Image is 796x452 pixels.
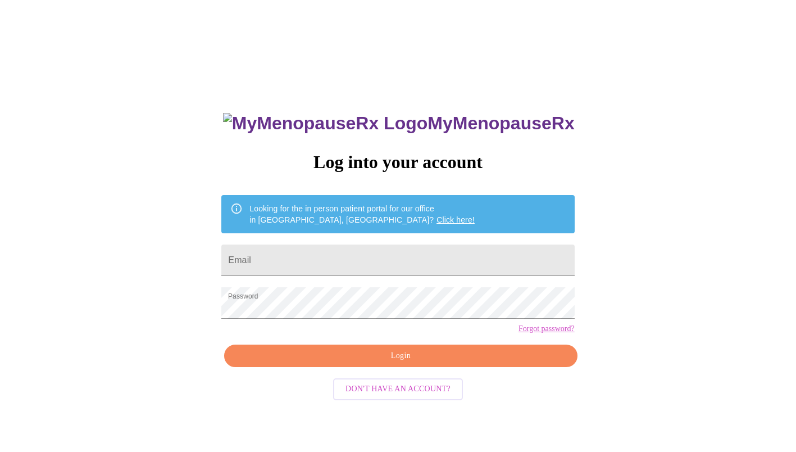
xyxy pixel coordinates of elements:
h3: MyMenopauseRx [223,113,575,134]
a: Don't have an account? [330,383,466,393]
a: Click here! [436,215,475,224]
div: Looking for the in person patient portal for our office in [GEOGRAPHIC_DATA], [GEOGRAPHIC_DATA]? [249,198,475,230]
button: Login [224,345,577,368]
a: Forgot password? [518,324,575,333]
span: Login [237,349,564,363]
h3: Log into your account [221,152,574,173]
span: Don't have an account? [345,382,451,396]
button: Don't have an account? [333,378,463,400]
img: MyMenopauseRx Logo [223,113,427,134]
